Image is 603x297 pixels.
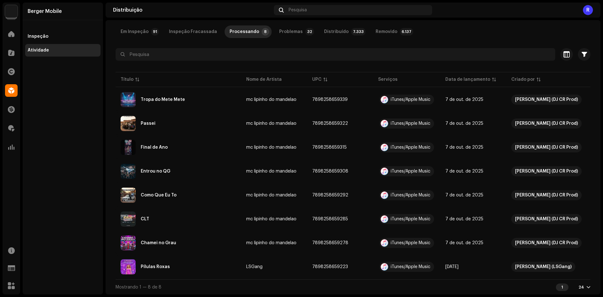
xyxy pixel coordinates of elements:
[230,25,259,38] div: Processando
[312,76,322,83] div: UPC
[515,190,578,200] div: [PERSON_NAME] (DJ CR Prod)
[445,217,483,221] span: 7 de out. de 2025
[246,193,302,197] span: mc lipinho do mandelao
[141,217,149,221] div: CLT
[246,241,302,245] span: mc lipinho do mandelao
[113,8,271,13] div: Distribuição
[121,164,136,179] img: f48f020f-71f2-4c75-aa88-f0dbb5895bb2
[579,285,584,290] div: 24
[246,265,263,269] div: LSGang
[391,121,430,126] div: iTunes/Apple Music
[515,95,578,105] div: [PERSON_NAME] (DJ CR Prod)
[141,97,185,102] div: Tropa do Mete Mete
[391,217,430,221] div: iTunes/Apple Music
[511,214,582,224] span: Carlos Roberto dos Santos (DJ CR Prod)
[28,48,49,53] div: Atividade
[121,76,133,83] div: Título
[312,193,348,197] span: 7898258659292
[351,28,366,36] p-badge: 7.333
[246,217,302,221] span: mc lipinho do mandelao
[305,28,314,36] p-badge: 32
[312,241,348,245] span: 7898258659278
[25,44,100,57] re-m-nav-item: Atividade
[141,145,168,150] div: Final de Ano
[511,95,582,105] span: Carlos Roberto dos Santos (DJ CR Prod)
[246,169,302,173] span: mc lipinho do mandelao
[556,283,568,291] div: 1
[445,241,483,245] span: 7 de out. de 2025
[116,48,555,61] input: Pesquisa
[445,76,490,83] div: Data de lançamento
[511,190,582,200] span: Carlos Roberto dos Santos (DJ CR Prod)
[262,28,269,36] p-badge: 8
[391,241,430,245] div: iTunes/Apple Music
[445,169,483,173] span: 7 de out. de 2025
[246,169,296,173] div: mc lipinho do mandelao
[511,262,582,272] span: Laís Silva Anastácio (LSGang)
[400,28,413,36] p-badge: 6.137
[312,121,348,126] span: 7898258659322
[511,238,582,248] span: Carlos Roberto dos Santos (DJ CR Prod)
[511,76,535,83] div: Criado por
[141,169,170,173] div: Entrou no QG
[5,5,18,18] img: 70c0b94c-19e5-4c8c-a028-e13e35533bab
[121,116,136,131] img: 8d39d27a-7c13-448e-bf82-9b1a513a4e58
[391,265,430,269] div: iTunes/Apple Music
[25,30,100,43] re-m-nav-item: Inspeção
[445,265,459,269] span: 1 de nov. de 2025
[141,193,177,197] div: Como Que Eu To
[445,97,483,102] span: 7 de out. de 2025
[376,25,397,38] div: Removido
[246,97,296,102] div: mc lipinho do mandelao
[28,34,48,39] div: Inspeção
[515,238,578,248] div: [PERSON_NAME] (DJ CR Prod)
[246,241,296,245] div: mc lipinho do mandelao
[121,259,136,274] img: 46384dad-48b2-425b-8bb9-30c416536c4c
[445,193,483,197] span: 7 de out. de 2025
[511,166,582,176] span: Carlos Roberto dos Santos (DJ CR Prod)
[312,145,347,150] span: 7898258659315
[391,145,430,150] div: iTunes/Apple Music
[141,121,155,126] div: Passei
[511,142,582,152] span: Carlos Roberto dos Santos (DJ CR Prod)
[515,262,572,272] div: [PERSON_NAME] (LSGang)
[391,193,430,197] div: iTunes/Apple Music
[141,265,170,269] div: Pílulas Roxas
[445,145,483,150] span: 7 de out. de 2025
[116,285,161,289] span: Mostrando 1 — 8 de 8
[151,28,159,36] p-badge: 91
[445,121,483,126] span: 7 de out. de 2025
[312,265,348,269] span: 7898258659223
[246,145,302,150] span: mc lipinho do mandelao
[246,217,296,221] div: mc lipinho do mandelao
[324,25,349,38] div: Distribuído
[169,25,217,38] div: Inspeção Fracassada
[312,217,348,221] span: 7898258659285
[289,8,307,13] span: Pesquisa
[246,121,296,126] div: mc lipinho do mandelao
[246,121,302,126] span: mc lipinho do mandelao
[121,212,136,227] img: 2ec4653a-a3f8-485b-9e47-4925f8593452
[279,25,303,38] div: Problemas
[511,118,582,129] span: Carlos Roberto dos Santos (DJ CR Prod)
[121,188,136,203] img: a8d94270-e699-4899-b48e-e6b1f9d783d6
[246,193,296,197] div: mc lipinho do mandelao
[312,97,348,102] span: 7898258659339
[583,5,593,15] div: R
[515,118,578,129] div: [PERSON_NAME] (DJ CR Prod)
[391,97,430,102] div: iTunes/Apple Music
[515,214,578,224] div: [PERSON_NAME] (DJ CR Prod)
[515,142,578,152] div: [PERSON_NAME] (DJ CR Prod)
[246,145,296,150] div: mc lipinho do mandelao
[141,241,176,245] div: Chamei no Grau
[246,265,302,269] span: LSGang
[121,235,136,250] img: f26dd638-1c5d-46db-9303-b64ccf7f7ea2
[121,25,149,38] div: Em Inspeção
[312,169,348,173] span: 7898258659308
[121,140,136,155] img: 471da865-b8ff-41c8-9ce7-562cdedc758b
[515,166,578,176] div: [PERSON_NAME] (DJ CR Prod)
[246,97,302,102] span: mc lipinho do mandelao
[121,92,136,107] img: dc174566-ecd5-4e18-be02-eddd857a84a6
[391,169,430,173] div: iTunes/Apple Music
